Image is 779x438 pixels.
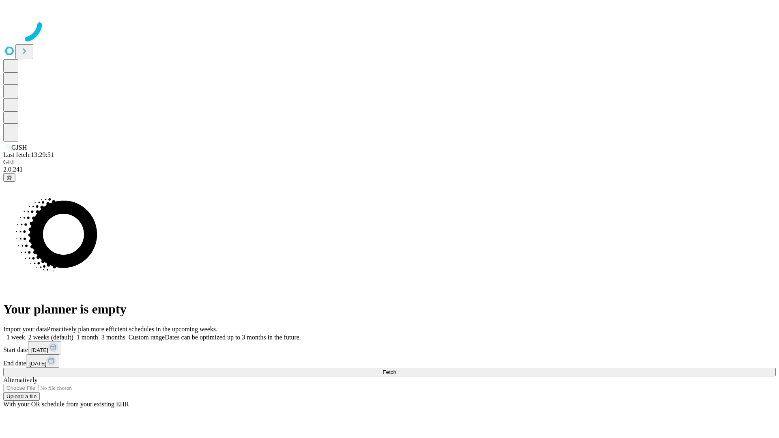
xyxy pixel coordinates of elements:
[26,354,59,368] button: [DATE]
[28,341,61,354] button: [DATE]
[3,173,15,182] button: @
[3,368,776,376] button: Fetch
[129,334,165,341] span: Custom range
[3,302,776,317] h1: Your planner is empty
[383,369,396,375] span: Fetch
[28,334,73,341] span: 2 weeks (default)
[3,392,40,401] button: Upload a file
[6,174,12,180] span: @
[31,347,48,353] span: [DATE]
[3,159,776,166] div: GEI
[165,334,301,341] span: Dates can be optimized up to 3 months in the future.
[3,166,776,173] div: 2.0.241
[3,354,776,368] div: End date
[3,326,47,333] span: Import your data
[11,144,27,151] span: GJSH
[3,376,37,383] span: Alternatively
[3,341,776,354] div: Start date
[101,334,125,341] span: 3 months
[3,151,54,158] span: Last fetch: 13:29:51
[77,334,98,341] span: 1 month
[3,401,129,408] span: With your OR schedule from your existing EHR
[29,361,46,367] span: [DATE]
[47,326,217,333] span: Proactively plan more efficient schedules in the upcoming weeks.
[6,334,25,341] span: 1 week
